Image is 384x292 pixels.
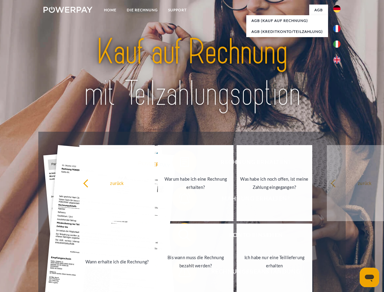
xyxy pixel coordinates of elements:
[333,25,341,32] img: fr
[246,15,328,26] a: AGB (Kauf auf Rechnung)
[43,7,92,13] img: logo-powerpay-white.svg
[99,5,122,16] a: Home
[83,179,151,187] div: zurück
[333,40,341,48] img: it
[360,268,379,287] iframe: Schaltfläche zum Öffnen des Messaging-Fensters
[161,253,230,270] div: Bis wann muss die Rechnung bezahlt werden?
[309,5,328,16] a: agb
[83,257,151,266] div: Wann erhalte ich die Rechnung?
[246,26,328,37] a: AGB (Kreditkonto/Teilzahlung)
[333,56,341,64] img: en
[333,5,341,12] img: de
[240,253,309,270] div: Ich habe nur eine Teillieferung erhalten
[122,5,163,16] a: DIE RECHNUNG
[163,5,192,16] a: SUPPORT
[58,29,326,116] img: title-powerpay_de.svg
[161,175,230,191] div: Warum habe ich eine Rechnung erhalten?
[240,175,309,191] div: Was habe ich noch offen, ist meine Zahlung eingegangen?
[237,145,312,221] a: Was habe ich noch offen, ist meine Zahlung eingegangen?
